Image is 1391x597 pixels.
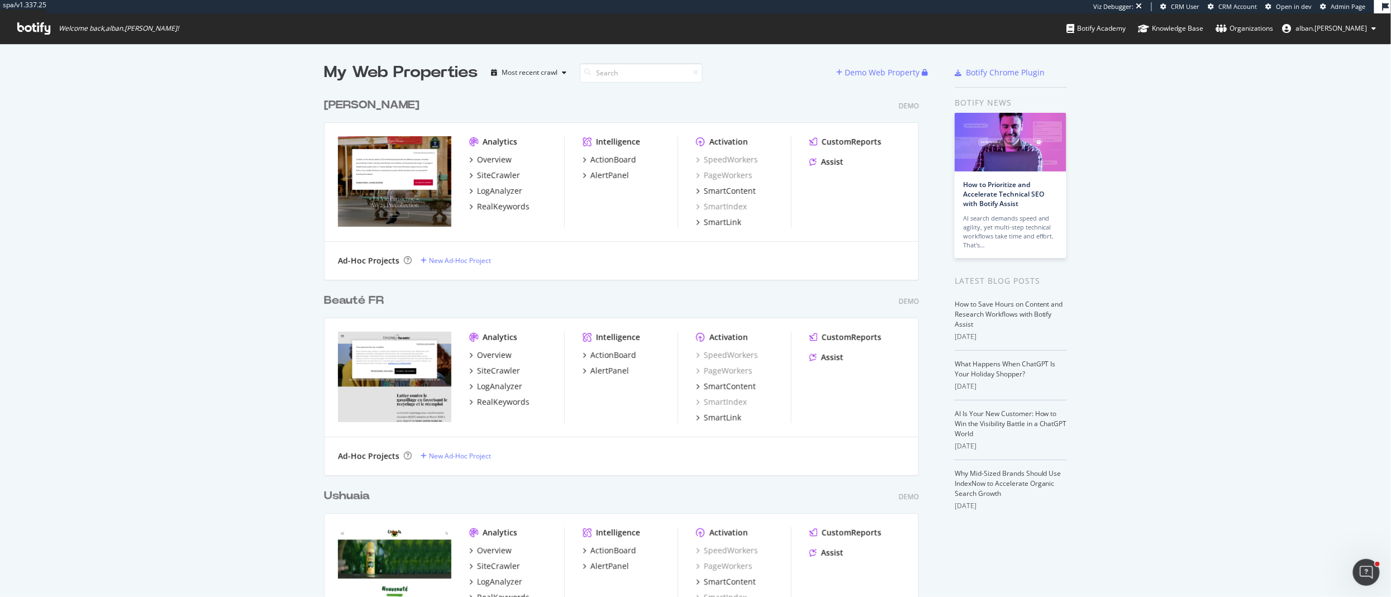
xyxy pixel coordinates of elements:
div: Assist [821,352,844,363]
div: Intelligence [596,332,640,343]
div: SiteCrawler [477,561,520,572]
input: Search [580,63,703,83]
a: CustomReports [809,136,882,147]
div: RealKeywords [477,397,530,408]
a: [PERSON_NAME] [324,97,424,113]
a: AlertPanel [583,170,629,181]
a: SiteCrawler [469,170,520,181]
a: SiteCrawler [469,561,520,572]
a: CustomReports [809,332,882,343]
div: New Ad-Hoc Project [429,256,491,265]
a: AlertPanel [583,561,629,572]
a: SpeedWorkers [696,545,758,556]
div: Demo Web Property [845,67,920,78]
a: SmartContent [696,576,756,588]
a: Botify Academy [1067,13,1126,44]
a: New Ad-Hoc Project [421,256,491,265]
div: Demo [899,297,919,306]
a: AlertPanel [583,365,629,376]
a: How to Save Hours on Content and Research Workflows with Botify Assist [955,299,1063,329]
div: AlertPanel [590,170,629,181]
div: AI search demands speed and agility, yet multi-step technical workflows take time and effort. Tha... [963,214,1058,250]
div: Organizations [1216,23,1274,34]
a: Overview [469,545,512,556]
div: SmartContent [704,576,756,588]
div: AlertPanel [590,365,629,376]
div: CustomReports [822,332,882,343]
a: SpeedWorkers [696,154,758,165]
div: ActionBoard [590,545,636,556]
div: Knowledge Base [1138,23,1204,34]
div: ActionBoard [590,350,636,361]
div: [DATE] [955,441,1067,451]
a: SmartIndex [696,201,747,212]
div: Beauté FR [324,293,384,309]
div: [DATE] [955,381,1067,391]
a: Admin Page [1321,2,1366,11]
a: LogAnalyzer [469,576,522,588]
div: SiteCrawler [477,365,520,376]
a: SiteCrawler [469,365,520,376]
a: PageWorkers [696,170,752,181]
div: Latest Blog Posts [955,275,1067,287]
iframe: Intercom live chat [1353,559,1380,586]
img: Beauté FR [338,332,451,422]
span: CRM User [1171,2,1200,11]
span: CRM Account [1219,2,1257,11]
a: SmartLink [696,412,741,423]
div: SmartLink [704,412,741,423]
div: CustomReports [822,527,882,538]
a: PageWorkers [696,561,752,572]
div: Assist [821,156,844,168]
a: Overview [469,154,512,165]
a: SmartContent [696,185,756,197]
div: Botify Chrome Plugin [966,67,1045,78]
a: Assist [809,156,844,168]
button: alban.[PERSON_NAME] [1274,20,1385,37]
a: SmartIndex [696,397,747,408]
div: Activation [709,136,748,147]
a: ActionBoard [583,545,636,556]
a: RealKeywords [469,397,530,408]
div: LogAnalyzer [477,185,522,197]
div: New Ad-Hoc Project [429,451,491,461]
a: Organizations [1216,13,1274,44]
div: [DATE] [955,501,1067,511]
div: Botify Academy [1067,23,1126,34]
span: Welcome back, alban.[PERSON_NAME] ! [59,24,179,33]
div: SmartContent [704,185,756,197]
a: PageWorkers [696,365,752,376]
div: LogAnalyzer [477,576,522,588]
div: SiteCrawler [477,170,520,181]
a: What Happens When ChatGPT Is Your Holiday Shopper? [955,359,1056,379]
div: ActionBoard [590,154,636,165]
a: New Ad-Hoc Project [421,451,491,461]
span: Admin Page [1331,2,1366,11]
div: Overview [477,545,512,556]
div: Demo [899,492,919,502]
div: Assist [821,547,844,558]
img: Roger Vivier [338,136,451,227]
a: Demo Web Property [836,68,922,77]
div: Overview [477,154,512,165]
a: Ushuaia [324,488,374,504]
div: Intelligence [596,136,640,147]
div: SmartLink [704,217,741,228]
div: Ushuaia [324,488,370,504]
div: Intelligence [596,527,640,538]
div: [PERSON_NAME] [324,97,420,113]
div: Overview [477,350,512,361]
a: Why Mid-Sized Brands Should Use IndexNow to Accelerate Organic Search Growth [955,469,1061,498]
a: How to Prioritize and Accelerate Technical SEO with Botify Assist [963,180,1044,208]
a: Assist [809,547,844,558]
div: RealKeywords [477,201,530,212]
a: ActionBoard [583,350,636,361]
a: Overview [469,350,512,361]
a: SpeedWorkers [696,350,758,361]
